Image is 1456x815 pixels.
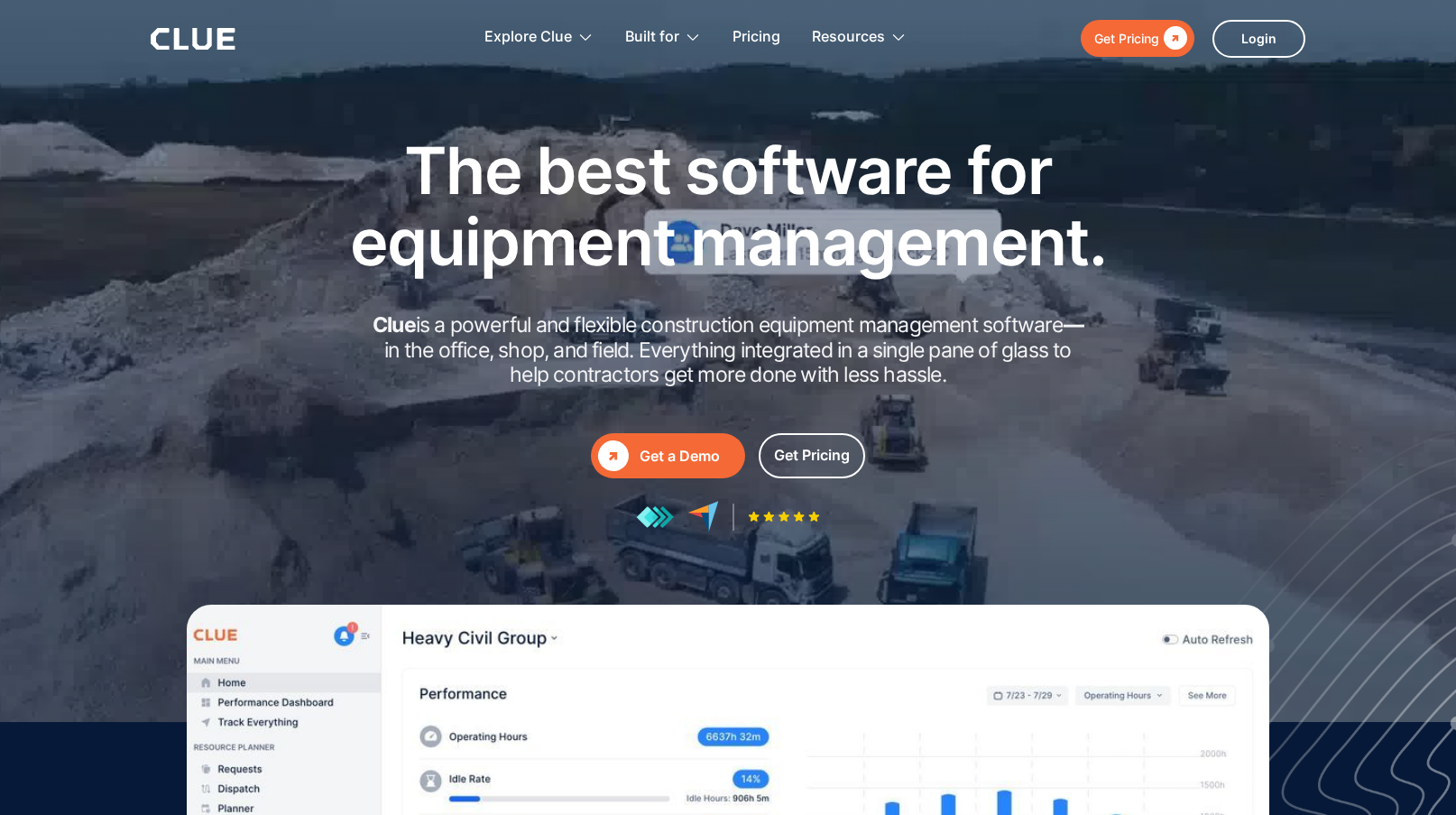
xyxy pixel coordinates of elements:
img: reviews at getapp [636,505,674,529]
div: Resources [812,9,907,66]
div: Get a Demo [640,445,738,468]
img: reviews at capterra [687,501,719,533]
div: Explore Clue [484,9,594,66]
a: Login [1212,20,1305,58]
a: Get Pricing [1081,20,1194,57]
div: Built for [625,9,679,66]
div: Get Pricing [1094,27,1159,50]
a: Pricing [733,9,780,66]
div: Explore Clue [484,9,572,66]
div:  [598,440,629,471]
a: Get a Demo [591,433,745,478]
div: Get Pricing [774,444,850,467]
strong: Clue [373,312,416,338]
a: Get Pricing [759,433,865,478]
img: Five-star rating icon [748,511,820,523]
strong: — [1064,312,1083,338]
h1: The best software for equipment management. [322,134,1134,277]
div: Built for [625,9,701,66]
div:  [1159,27,1187,50]
div: Resources [812,9,885,66]
h2: is a powerful and flexible construction equipment management software in the office, shop, and fi... [367,313,1089,388]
